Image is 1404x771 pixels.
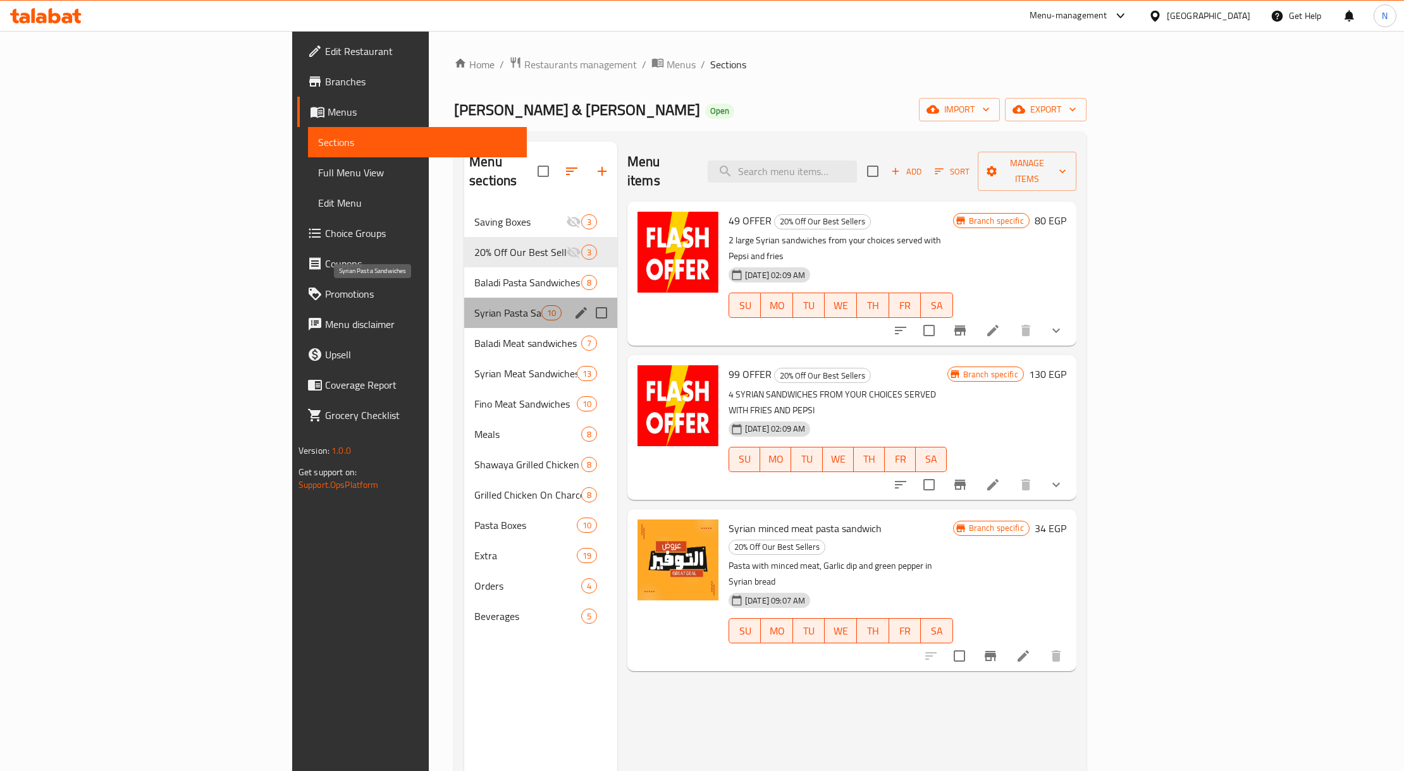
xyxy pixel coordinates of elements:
span: 20% Off Our Best Sellers [775,368,870,383]
img: 99 OFFER [637,365,718,446]
p: 2 large Syrian sandwiches from your choices served with Pepsi and fries [729,233,952,264]
span: Beverages [474,609,581,624]
span: 10 [577,398,596,410]
h6: 130 EGP [1029,365,1066,383]
svg: Show Choices [1049,477,1064,492]
div: Orders4 [464,571,617,601]
span: Add [889,164,923,179]
li: / [701,57,705,72]
a: Edit Menu [308,188,527,218]
button: SU [729,618,761,643]
a: Restaurants management [509,56,637,73]
span: Fino Meat Sandwiches [474,396,577,411]
span: TH [862,622,884,640]
div: Meals8 [464,419,617,449]
a: Menus [297,97,527,127]
a: Menu disclaimer [297,309,527,339]
button: SU [729,293,761,318]
span: Menu disclaimer [325,317,517,332]
span: Grocery Checklist [325,408,517,423]
a: Edit menu item [985,477,1001,492]
span: FR [894,622,916,640]
span: Branch specific [964,522,1029,534]
span: Grilled Chicken On Charcoal [474,487,581,502]
a: Choice Groups [297,218,527,248]
div: Syrian Meat Sandwiches13 [464,358,617,389]
span: TU [798,622,820,640]
div: Syrian Pasta Sandwiches10edit [464,298,617,328]
span: Promotions [325,286,517,301]
span: Meals [474,427,581,442]
p: Pasta with minced meat, Garlic dip and green pepper in Syrian bread [729,558,952,590]
span: Syrian Meat Sandwiches [474,366,577,381]
button: FR [885,447,916,472]
nav: Menu sections [464,202,617,636]
span: Menus [667,57,696,72]
button: MO [761,618,793,643]
nav: breadcrumb [454,56,1087,73]
button: SU [729,447,760,472]
span: Syrian minced meat pasta sandwich [729,519,882,538]
span: Edit Menu [318,195,517,210]
span: MO [766,622,788,640]
span: Restaurants management [524,57,637,72]
span: SU [734,296,756,315]
span: SA [926,622,948,640]
span: Branches [325,74,517,89]
div: Baladi Pasta Sandwiches8 [464,267,617,298]
div: Open [705,104,734,119]
div: Saving Boxes3 [464,207,617,237]
span: Baladi Pasta Sandwiches [474,275,581,290]
a: Edit menu item [985,323,1001,338]
button: Sort [932,162,973,181]
a: Promotions [297,279,527,309]
button: MO [761,293,793,318]
span: Select all sections [530,158,557,185]
a: Grocery Checklist [297,400,527,430]
span: Sort [935,164,970,179]
span: 20% Off Our Best Sellers [474,245,566,260]
button: delete [1011,315,1041,346]
div: Pasta Boxes10 [464,510,617,540]
a: Coverage Report [297,370,527,400]
span: [DATE] 09:07 AM [740,595,810,607]
span: 99 OFFER [729,365,772,384]
span: Select to update [946,643,973,669]
span: Branch specific [958,368,1023,380]
span: [DATE] 02:09 AM [740,423,810,435]
span: Pasta Boxes [474,518,577,533]
a: Full Menu View [308,157,527,188]
button: TH [857,618,889,643]
a: Edit Restaurant [297,36,527,66]
button: FR [889,293,921,318]
button: SA [916,447,947,472]
div: items [581,214,597,229]
span: Shawaya Grilled Chicken [474,457,581,472]
div: 20% Off Our Best Sellers [729,540,825,555]
button: delete [1011,470,1041,500]
li: / [642,57,646,72]
button: SA [921,293,953,318]
a: Edit menu item [1016,648,1031,664]
div: items [581,609,597,624]
span: 3 [582,216,596,228]
span: TH [859,450,880,468]
span: 1.0.0 [332,442,352,459]
span: Sort sections [557,156,587,186]
span: Open [705,106,734,116]
div: items [581,457,597,472]
span: 10 [542,307,561,319]
button: import [919,98,1000,121]
span: Coupons [325,256,517,271]
span: 8 [582,459,596,471]
span: Sections [710,57,746,72]
button: show more [1041,315,1071,346]
span: SA [921,450,942,468]
div: [GEOGRAPHIC_DATA] [1167,9,1250,23]
span: Select to update [916,317,942,344]
span: import [929,102,990,118]
button: Manage items [978,152,1076,191]
button: Add section [587,156,617,186]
